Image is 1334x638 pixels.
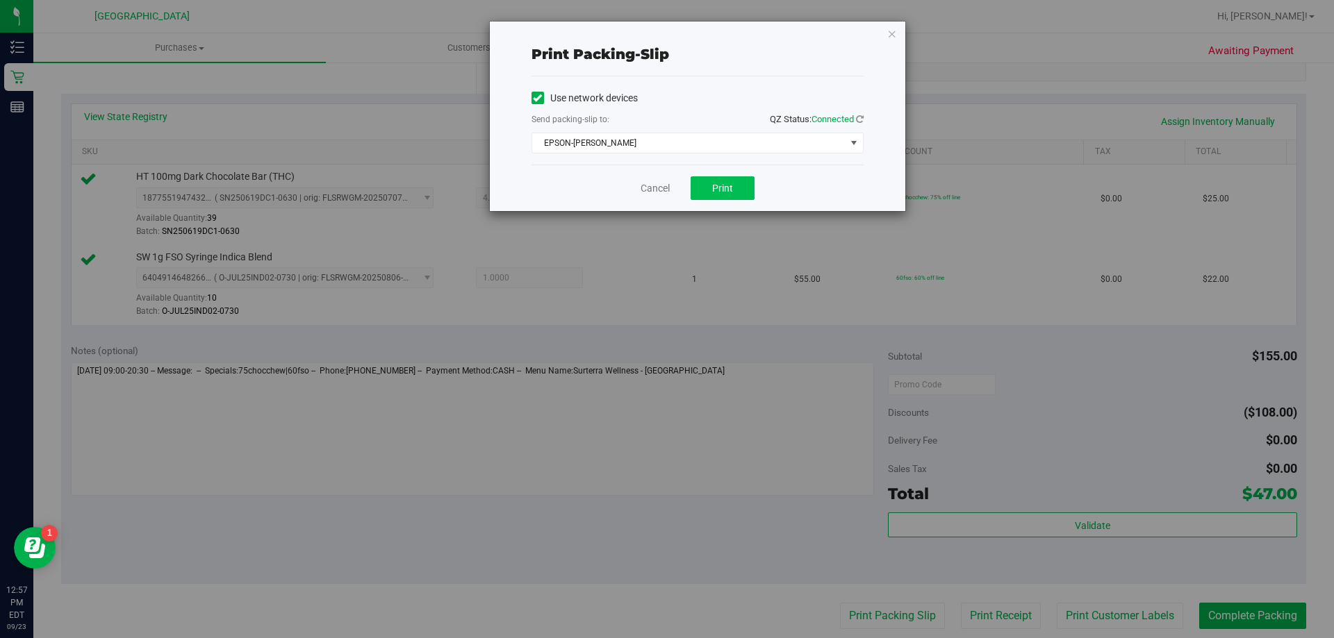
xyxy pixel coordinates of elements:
a: Cancel [641,181,670,196]
span: Print packing-slip [532,46,669,62]
span: QZ Status: [770,114,864,124]
label: Send packing-slip to: [532,113,609,126]
button: Print [691,176,755,200]
label: Use network devices [532,91,638,106]
iframe: Resource center unread badge [41,525,58,542]
span: Print [712,183,733,194]
span: Connected [812,114,854,124]
span: select [845,133,862,153]
iframe: Resource center [14,527,56,569]
span: EPSON-[PERSON_NAME] [532,133,846,153]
